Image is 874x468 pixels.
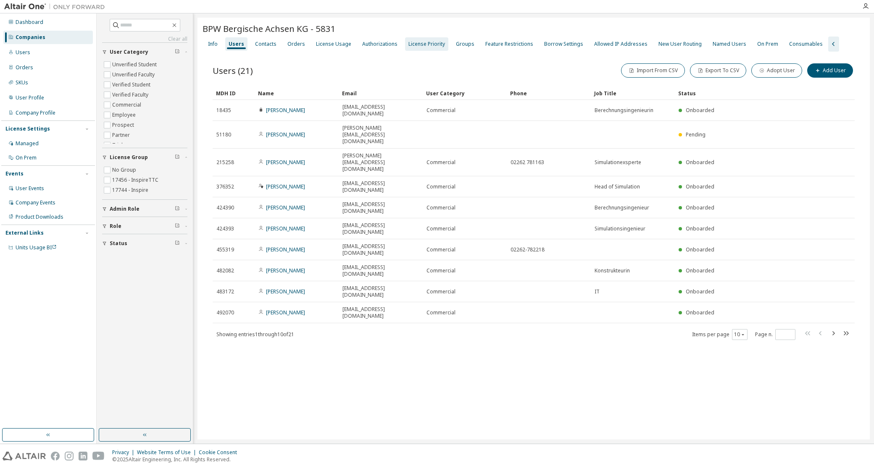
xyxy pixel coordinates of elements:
div: Info [208,41,218,47]
span: 455319 [216,246,234,253]
span: 51180 [216,131,231,138]
div: Groups [456,41,474,47]
span: Berechnungsingenieur [595,204,649,211]
button: Role [102,217,187,235]
a: [PERSON_NAME] [266,246,305,253]
a: [PERSON_NAME] [266,225,305,232]
span: Showing entries 1 through 10 of 21 [216,331,294,338]
span: Onboarded [686,183,714,190]
div: Contacts [255,41,276,47]
label: 17456 - InspireTTC [112,175,160,185]
button: License Group [102,148,187,167]
span: 02262-782218 [511,246,545,253]
span: Head of Simulation [595,183,640,190]
img: linkedin.svg [79,452,87,460]
span: [EMAIL_ADDRESS][DOMAIN_NAME] [342,201,419,214]
button: Import From CSV [621,63,685,78]
button: 10 [734,331,745,338]
span: Onboarded [686,107,714,114]
div: On Prem [16,154,37,161]
span: Page n. [755,329,795,340]
a: [PERSON_NAME] [266,204,305,211]
button: Adopt User [751,63,802,78]
div: External Links [5,230,44,236]
div: Users [16,49,30,56]
span: Clear filter [175,223,180,230]
span: Clear filter [175,240,180,247]
span: [EMAIL_ADDRESS][DOMAIN_NAME] [342,222,419,235]
a: [PERSON_NAME] [266,309,305,316]
span: [EMAIL_ADDRESS][DOMAIN_NAME] [342,243,419,256]
button: User Category [102,43,187,61]
span: 18435 [216,107,231,114]
span: Admin Role [110,206,140,212]
div: Consumables [789,41,823,47]
div: Named Users [713,41,746,47]
div: User Profile [16,94,44,101]
div: Name [258,86,335,100]
span: Commercial [426,246,455,253]
span: Simulationsingenieur [595,225,645,232]
span: Onboarded [686,309,714,316]
div: Borrow Settings [544,41,583,47]
span: Commercial [426,309,455,316]
label: Unverified Student [112,60,158,70]
span: User Category [110,49,148,55]
div: Phone [510,86,587,100]
div: Dashboard [16,19,43,26]
span: Role [110,223,121,230]
div: License Settings [5,125,50,132]
span: Status [110,240,127,247]
span: Commercial [426,267,455,274]
div: Product Downloads [16,214,63,220]
span: Items per page [692,329,748,340]
span: Commercial [426,204,455,211]
span: [PERSON_NAME][EMAIL_ADDRESS][DOMAIN_NAME] [342,152,419,173]
div: Privacy [112,449,137,456]
label: No Group [112,165,138,175]
div: Email [342,86,419,100]
button: Export To CSV [690,63,746,78]
label: Verified Faculty [112,90,150,100]
div: Events [5,170,24,177]
div: License Priority [408,41,445,47]
img: youtube.svg [92,452,105,460]
span: 424390 [216,204,234,211]
div: Orders [287,41,305,47]
span: 492070 [216,309,234,316]
img: facebook.svg [51,452,60,460]
span: 482082 [216,267,234,274]
span: Pending [686,131,706,138]
span: 215258 [216,159,234,166]
label: Employee [112,110,137,120]
div: Status [678,86,804,100]
span: Commercial [426,225,455,232]
span: [EMAIL_ADDRESS][DOMAIN_NAME] [342,285,419,298]
button: Add User [807,63,853,78]
span: Konstrukteurin [595,267,630,274]
span: Onboarded [686,246,714,253]
span: Clear filter [175,154,180,161]
div: License Usage [316,41,351,47]
div: Orders [16,64,33,71]
div: Job Title [594,86,671,100]
div: Feature Restrictions [485,41,533,47]
div: On Prem [757,41,778,47]
a: [PERSON_NAME] [266,107,305,114]
div: Website Terms of Use [137,449,199,456]
div: SKUs [16,79,28,86]
label: Prospect [112,120,136,130]
a: [PERSON_NAME] [266,288,305,295]
img: instagram.svg [65,452,74,460]
label: 17744 - Inspire [112,185,150,195]
span: Onboarded [686,204,714,211]
div: Companies [16,34,45,41]
span: Simulationexsperte [595,159,641,166]
a: [PERSON_NAME] [266,159,305,166]
label: Commercial [112,100,143,110]
div: MDH ID [216,86,251,100]
span: 02262 781163 [511,159,544,166]
span: Commercial [426,288,455,295]
label: Partner [112,130,132,140]
span: [EMAIL_ADDRESS][DOMAIN_NAME] [342,180,419,193]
